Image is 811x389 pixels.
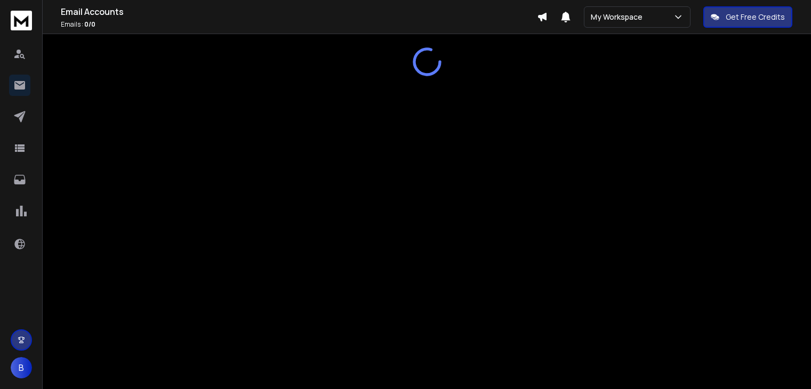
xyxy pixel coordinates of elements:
span: 0 / 0 [84,20,95,29]
p: Emails : [61,20,537,29]
p: Get Free Credits [726,12,785,22]
h1: Email Accounts [61,5,537,18]
img: logo [11,11,32,30]
button: B [11,357,32,378]
button: Get Free Credits [703,6,792,28]
p: My Workspace [591,12,647,22]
